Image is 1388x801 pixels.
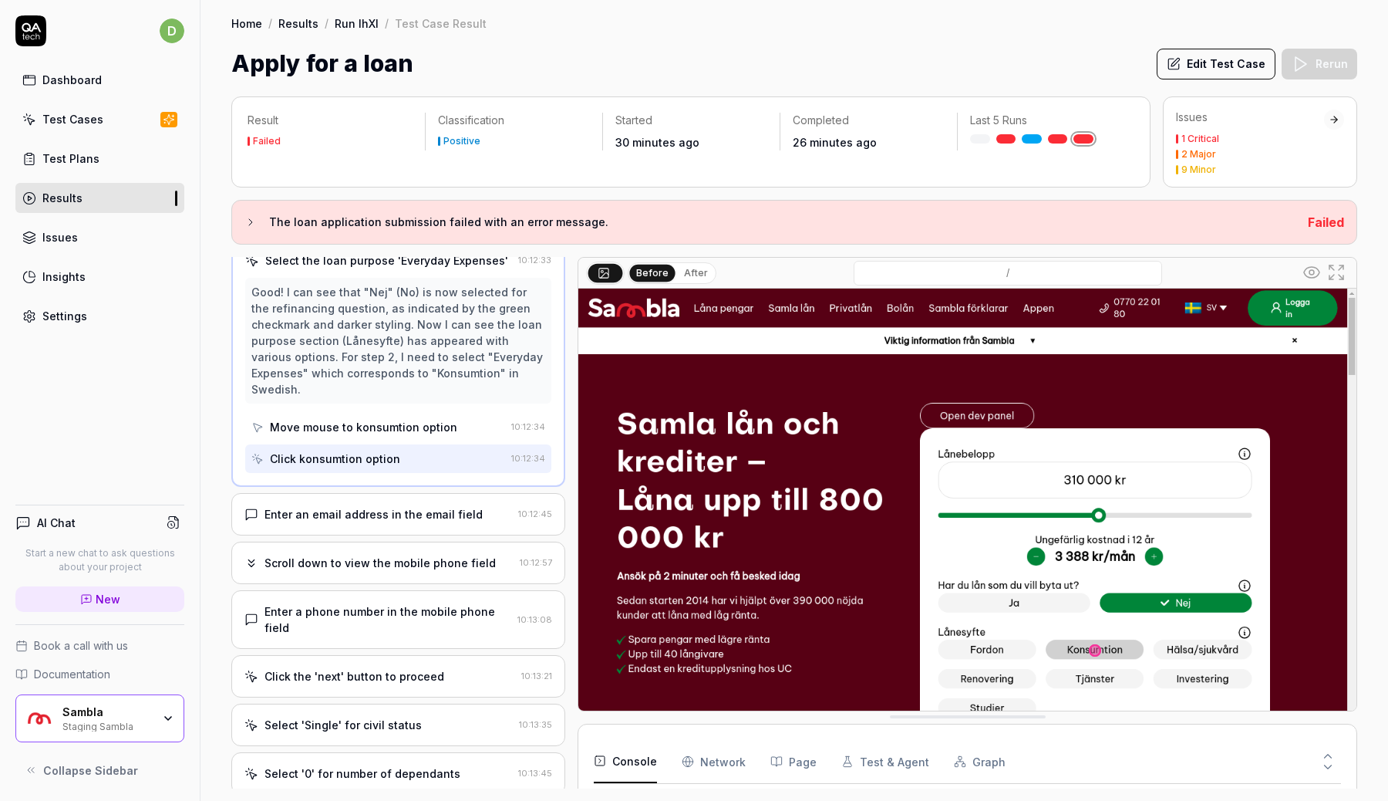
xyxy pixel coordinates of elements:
div: Settings [42,308,87,324]
div: Staging Sambla [62,719,152,732]
div: Results [42,190,83,206]
a: New [15,586,184,612]
div: Enter an email address in the email field [264,506,483,522]
div: Failed [253,137,281,146]
time: 10:12:34 [511,421,545,432]
a: Issues [15,222,184,252]
div: Move mouse to konsumtion option [270,419,457,435]
span: New [96,591,120,607]
p: Completed [793,113,945,128]
div: Sambla [62,705,152,719]
button: The loan application submission failed with an error message. [244,213,1295,232]
div: Issues [1176,110,1324,125]
div: Issues [42,229,78,245]
time: 10:13:35 [519,719,552,730]
a: Run lhXl [335,15,379,31]
button: d [160,15,184,46]
div: Scroll down to view the mobile phone field [264,555,496,571]
img: Screenshot [578,289,1356,775]
a: Insights [15,262,184,292]
div: Insights [42,269,86,285]
button: Before [630,264,675,281]
time: 10:13:08 [517,614,552,625]
span: d [160,19,184,43]
button: Rerun [1282,49,1357,79]
a: Test Plans [15,144,184,174]
time: 10:12:33 [518,255,551,265]
p: Last 5 Runs [970,113,1122,128]
img: Sambla Logo [25,705,53,732]
button: Console [594,740,657,783]
button: Graph [954,740,1006,783]
p: Start a new chat to ask questions about your project [15,546,184,574]
time: 26 minutes ago [793,136,877,149]
div: / [325,15,328,31]
div: Positive [443,137,480,146]
div: Select 'Single' for civil status [264,717,422,733]
button: After [678,265,714,282]
a: Test Cases [15,104,184,134]
button: Move mouse to konsumtion option10:12:34 [245,413,551,441]
a: Home [231,15,262,31]
span: Collapse Sidebar [43,762,138,779]
button: Page [770,740,817,783]
a: Settings [15,301,184,331]
button: Show all interative elements [1299,260,1324,285]
h3: The loan application submission failed with an error message. [269,213,1295,232]
button: Sambla LogoSamblaStaging Sambla [15,695,184,742]
div: Click konsumtion option [270,451,400,467]
h4: AI Chat [37,515,76,531]
p: Classification [438,113,590,128]
div: Test Case Result [395,15,487,31]
div: / [385,15,389,31]
button: Click konsumtion option10:12:34 [245,444,551,473]
span: Failed [1308,215,1344,230]
h1: Apply for a loan [231,46,413,81]
span: Documentation [34,666,110,682]
div: Enter a phone number in the mobile phone field [264,603,511,636]
div: 1 Critical [1181,134,1219,144]
button: Edit Test Case [1157,49,1275,79]
button: Test & Agent [841,740,929,783]
p: Result [248,113,413,128]
time: 30 minutes ago [615,136,699,149]
span: Book a call with us [34,637,128,654]
a: Dashboard [15,65,184,95]
time: 10:12:57 [520,557,552,568]
div: 2 Major [1181,150,1216,159]
button: Network [682,740,746,783]
div: Test Plans [42,150,99,167]
time: 10:12:34 [511,453,545,464]
div: Good! I can see that "Nej" (No) is now selected for the refinancing question, as indicated by the... [251,284,545,397]
button: Collapse Sidebar [15,755,184,786]
time: 10:12:45 [518,509,552,519]
time: 10:13:45 [518,768,552,779]
a: Documentation [15,666,184,682]
a: Book a call with us [15,637,184,654]
button: Open in full screen [1324,260,1349,285]
div: Dashboard [42,72,102,88]
div: 9 Minor [1181,165,1216,174]
p: Started [615,113,767,128]
a: Results [278,15,318,31]
a: Results [15,183,184,213]
div: Select the loan purpose 'Everyday Expenses' [265,252,508,269]
div: / [268,15,272,31]
div: Select '0' for number of dependants [264,766,460,782]
time: 10:13:21 [521,671,552,681]
div: Test Cases [42,111,103,127]
div: Click the 'next' button to proceed [264,668,444,684]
